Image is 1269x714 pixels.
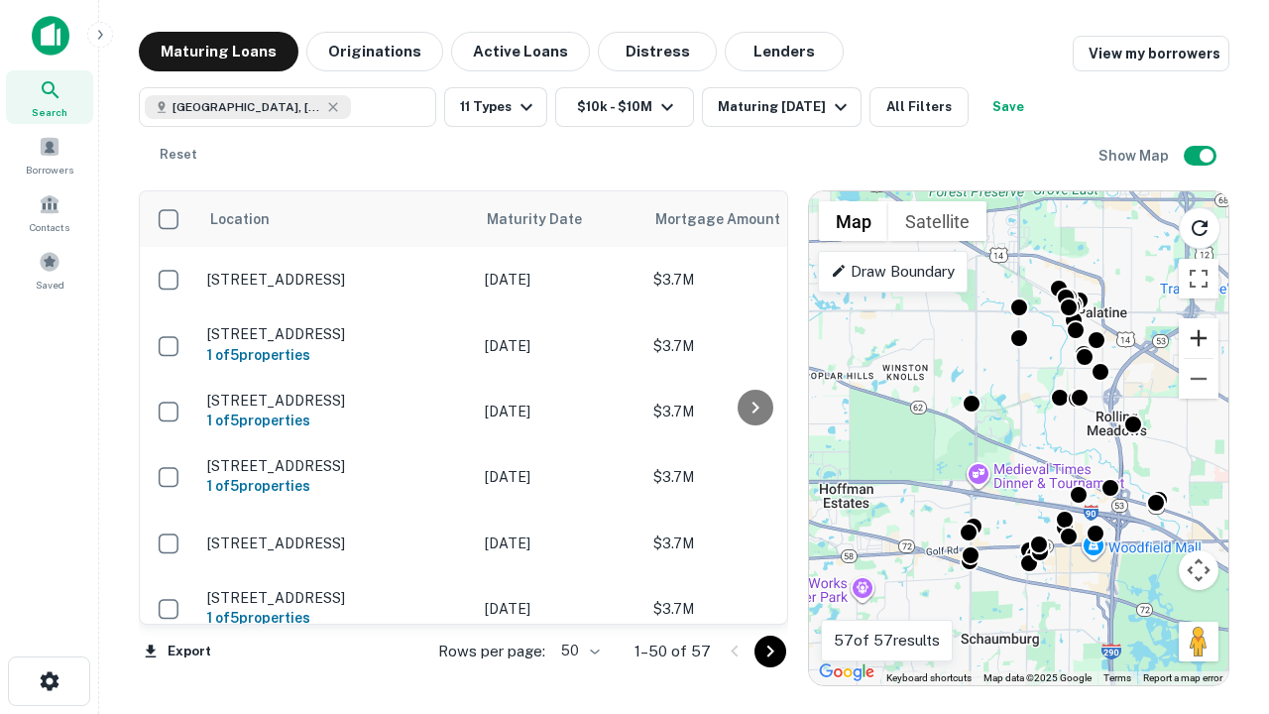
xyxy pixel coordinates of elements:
[147,135,210,175] button: Reset
[977,87,1040,127] button: Save your search to get updates of matches that match your search criteria.
[634,640,711,663] p: 1–50 of 57
[1073,36,1229,71] a: View my borrowers
[1143,672,1222,683] a: Report a map error
[1179,318,1218,358] button: Zoom in
[26,162,73,178] span: Borrowers
[1098,145,1172,167] h6: Show Map
[30,219,69,235] span: Contacts
[451,32,590,71] button: Active Loans
[555,87,694,127] button: $10k - $10M
[653,335,852,357] p: $3.7M
[1179,359,1218,399] button: Zoom out
[139,637,216,666] button: Export
[718,95,853,119] div: Maturing [DATE]
[475,191,643,247] th: Maturity Date
[819,201,888,241] button: Show street map
[485,401,634,422] p: [DATE]
[36,277,64,293] span: Saved
[485,335,634,357] p: [DATE]
[886,671,972,685] button: Keyboard shortcuts
[207,392,465,410] p: [STREET_ADDRESS]
[1103,672,1131,683] a: Terms (opens in new tab)
[598,32,717,71] button: Distress
[653,401,852,422] p: $3.7M
[655,207,806,231] span: Mortgage Amount
[444,87,547,127] button: 11 Types
[209,207,270,231] span: Location
[653,533,852,554] p: $3.7M
[485,598,634,620] p: [DATE]
[814,659,879,685] img: Google
[197,191,475,247] th: Location
[831,260,955,284] p: Draw Boundary
[207,589,465,607] p: [STREET_ADDRESS]
[207,457,465,475] p: [STREET_ADDRESS]
[725,32,844,71] button: Lenders
[1179,207,1220,249] button: Reload search area
[888,201,986,241] button: Show satellite imagery
[173,98,321,116] span: [GEOGRAPHIC_DATA], [GEOGRAPHIC_DATA]
[207,344,465,366] h6: 1 of 5 properties
[809,191,1228,685] div: 0 0
[139,32,298,71] button: Maturing Loans
[207,410,465,431] h6: 1 of 5 properties
[653,598,852,620] p: $3.7M
[6,243,93,297] a: Saved
[1170,492,1269,587] iframe: Chat Widget
[32,16,69,56] img: capitalize-icon.png
[207,535,465,552] p: [STREET_ADDRESS]
[754,636,786,667] button: Go to next page
[487,207,608,231] span: Maturity Date
[32,104,67,120] span: Search
[1179,259,1218,298] button: Toggle fullscreen view
[834,629,940,653] p: 57 of 57 results
[485,269,634,291] p: [DATE]
[485,533,634,554] p: [DATE]
[207,271,465,289] p: [STREET_ADDRESS]
[553,637,603,665] div: 50
[6,70,93,124] a: Search
[6,185,93,239] a: Contacts
[207,607,465,629] h6: 1 of 5 properties
[207,325,465,343] p: [STREET_ADDRESS]
[702,87,862,127] button: Maturing [DATE]
[869,87,969,127] button: All Filters
[438,640,545,663] p: Rows per page:
[653,466,852,488] p: $3.7M
[6,128,93,181] a: Borrowers
[653,269,852,291] p: $3.7M
[207,475,465,497] h6: 1 of 5 properties
[814,659,879,685] a: Open this area in Google Maps (opens a new window)
[643,191,862,247] th: Mortgage Amount
[485,466,634,488] p: [DATE]
[1179,622,1218,661] button: Drag Pegman onto the map to open Street View
[983,672,1092,683] span: Map data ©2025 Google
[306,32,443,71] button: Originations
